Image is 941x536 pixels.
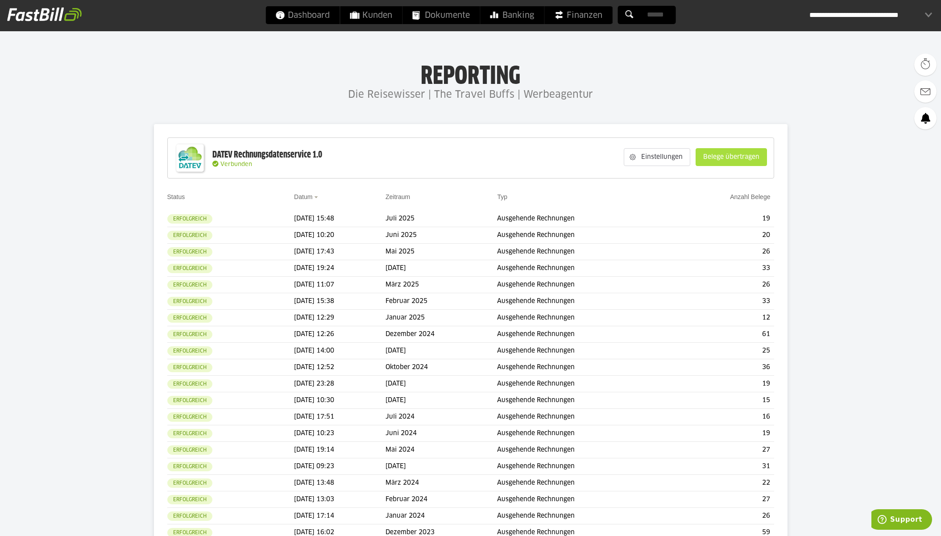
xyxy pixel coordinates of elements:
[386,425,497,442] td: Juni 2024
[167,478,212,488] sl-badge: Erfolgreich
[167,379,212,389] sl-badge: Erfolgreich
[294,442,386,458] td: [DATE] 19:14
[386,359,497,376] td: Oktober 2024
[871,509,932,532] iframe: Öffnet ein Widget, in dem Sie weitere Informationen finden
[294,359,386,376] td: [DATE] 12:52
[294,293,386,310] td: [DATE] 15:38
[386,193,410,200] a: Zeitraum
[294,211,386,227] td: [DATE] 15:48
[497,326,674,343] td: Ausgehende Rechnungen
[497,392,674,409] td: Ausgehende Rechnungen
[89,63,852,86] h1: Reporting
[167,214,212,224] sl-badge: Erfolgreich
[386,310,497,326] td: Januar 2025
[294,343,386,359] td: [DATE] 14:00
[167,330,212,339] sl-badge: Erfolgreich
[212,149,322,161] div: DATEV Rechnungsdatenservice 1.0
[497,244,674,260] td: Ausgehende Rechnungen
[674,508,774,524] td: 26
[497,442,674,458] td: Ausgehende Rechnungen
[167,363,212,372] sl-badge: Erfolgreich
[275,6,330,24] span: Dashboard
[167,511,212,521] sl-badge: Erfolgreich
[674,277,774,293] td: 26
[167,346,212,356] sl-badge: Erfolgreich
[674,376,774,392] td: 19
[386,442,497,458] td: Mai 2024
[294,409,386,425] td: [DATE] 17:51
[674,425,774,442] td: 19
[167,313,212,323] sl-badge: Erfolgreich
[497,425,674,442] td: Ausgehende Rechnungen
[490,6,534,24] span: Banking
[674,310,774,326] td: 12
[386,491,497,508] td: Februar 2024
[386,343,497,359] td: [DATE]
[480,6,544,24] a: Banking
[674,442,774,458] td: 27
[294,227,386,244] td: [DATE] 10:20
[167,495,212,504] sl-badge: Erfolgreich
[167,231,212,240] sl-badge: Erfolgreich
[386,227,497,244] td: Juni 2025
[674,260,774,277] td: 33
[294,508,386,524] td: [DATE] 17:14
[497,310,674,326] td: Ausgehende Rechnungen
[554,6,602,24] span: Finanzen
[674,392,774,409] td: 15
[497,359,674,376] td: Ausgehende Rechnungen
[386,260,497,277] td: [DATE]
[167,396,212,405] sl-badge: Erfolgreich
[294,326,386,343] td: [DATE] 12:26
[167,429,212,438] sl-badge: Erfolgreich
[497,277,674,293] td: Ausgehende Rechnungen
[294,392,386,409] td: [DATE] 10:30
[497,475,674,491] td: Ausgehende Rechnungen
[386,293,497,310] td: Februar 2025
[412,6,470,24] span: Dokumente
[386,392,497,409] td: [DATE]
[674,359,774,376] td: 36
[497,293,674,310] td: Ausgehende Rechnungen
[497,491,674,508] td: Ausgehende Rechnungen
[294,475,386,491] td: [DATE] 13:48
[730,193,770,200] a: Anzahl Belege
[674,491,774,508] td: 27
[674,293,774,310] td: 33
[497,508,674,524] td: Ausgehende Rechnungen
[167,297,212,306] sl-badge: Erfolgreich
[294,376,386,392] td: [DATE] 23:28
[294,491,386,508] td: [DATE] 13:03
[167,445,212,455] sl-badge: Erfolgreich
[294,277,386,293] td: [DATE] 11:07
[386,376,497,392] td: [DATE]
[386,475,497,491] td: März 2024
[696,148,767,166] sl-button: Belege übertragen
[167,247,212,257] sl-badge: Erfolgreich
[294,425,386,442] td: [DATE] 10:23
[386,211,497,227] td: Juli 2025
[497,376,674,392] td: Ausgehende Rechnungen
[674,227,774,244] td: 20
[674,409,774,425] td: 16
[386,244,497,260] td: Mai 2025
[294,193,312,200] a: Datum
[167,280,212,290] sl-badge: Erfolgreich
[294,244,386,260] td: [DATE] 17:43
[674,475,774,491] td: 22
[386,326,497,343] td: Dezember 2024
[674,244,774,260] td: 26
[294,310,386,326] td: [DATE] 12:29
[172,140,208,176] img: DATEV-Datenservice Logo
[674,343,774,359] td: 25
[386,409,497,425] td: Juli 2024
[167,193,185,200] a: Status
[167,264,212,273] sl-badge: Erfolgreich
[386,458,497,475] td: [DATE]
[674,458,774,475] td: 31
[220,162,252,167] span: Verbunden
[167,462,212,471] sl-badge: Erfolgreich
[497,227,674,244] td: Ausgehende Rechnungen
[674,211,774,227] td: 19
